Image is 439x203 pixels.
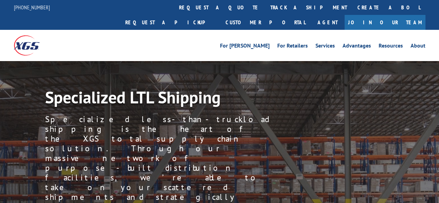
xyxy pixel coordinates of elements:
a: [PHONE_NUMBER] [14,4,50,11]
h1: Specialized LTL Shipping [45,89,257,109]
a: Join Our Team [345,15,425,30]
a: Customer Portal [220,15,311,30]
a: Request a pickup [120,15,220,30]
a: For [PERSON_NAME] [220,43,270,51]
a: For Retailers [277,43,308,51]
a: Agent [311,15,345,30]
a: Advantages [343,43,371,51]
a: Services [315,43,335,51]
a: Resources [379,43,403,51]
a: About [411,43,425,51]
